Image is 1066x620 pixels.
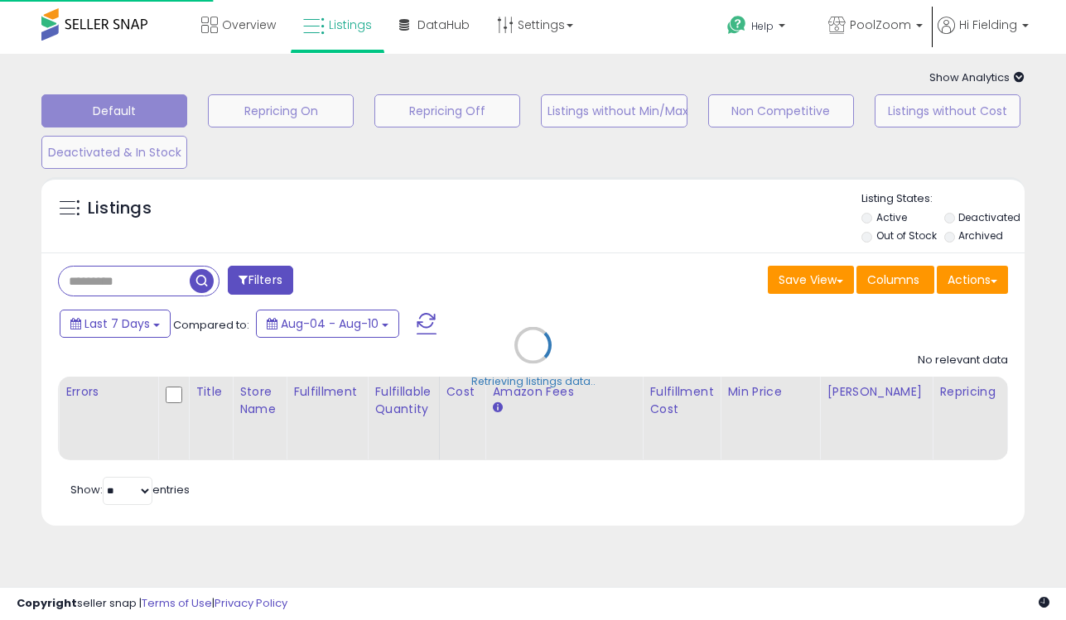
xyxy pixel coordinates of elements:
button: Repricing Off [374,94,520,127]
i: Get Help [726,15,747,36]
button: Default [41,94,187,127]
a: Hi Fielding [938,17,1029,54]
a: Terms of Use [142,595,212,611]
span: Listings [329,17,372,33]
a: Privacy Policy [215,595,287,611]
div: seller snap | | [17,596,287,612]
div: Retrieving listings data.. [471,374,596,389]
button: Deactivated & In Stock [41,136,187,169]
button: Listings without Cost [875,94,1020,127]
span: Overview [222,17,276,33]
span: Show Analytics [929,70,1025,85]
button: Repricing On [208,94,354,127]
a: Help [714,2,813,54]
span: Help [751,19,774,33]
span: PoolZoom [850,17,911,33]
span: Hi Fielding [959,17,1017,33]
strong: Copyright [17,595,77,611]
button: Non Competitive [708,94,854,127]
span: DataHub [417,17,470,33]
button: Listings without Min/Max [541,94,687,127]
